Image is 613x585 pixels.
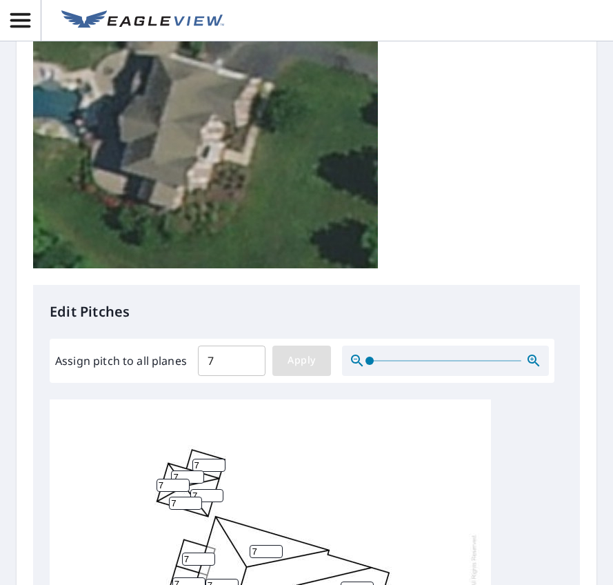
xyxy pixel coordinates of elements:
[55,353,187,369] label: Assign pitch to all planes
[198,341,265,380] input: 00.0
[53,2,232,39] a: EV Logo
[50,301,563,322] p: Edit Pitches
[283,352,320,369] span: Apply
[61,10,224,31] img: EV Logo
[272,346,331,376] button: Apply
